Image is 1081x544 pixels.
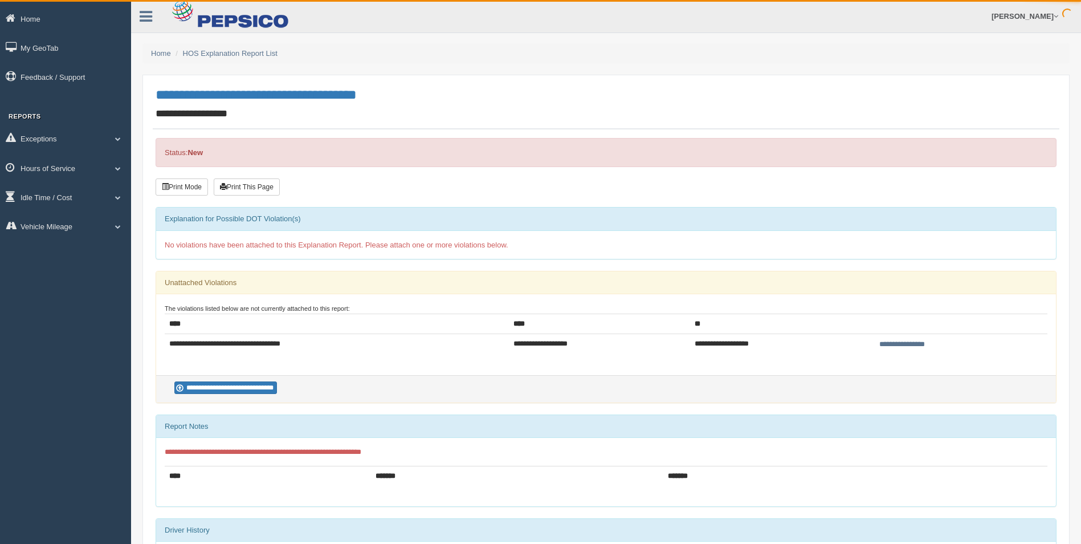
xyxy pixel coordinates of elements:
button: Print Mode [156,178,208,196]
div: Driver History [156,519,1056,542]
small: The violations listed below are not currently attached to this report: [165,305,350,312]
div: Unattached Violations [156,271,1056,294]
a: Home [151,49,171,58]
button: Print This Page [214,178,280,196]
span: No violations have been attached to this Explanation Report. Please attach one or more violations... [165,241,508,249]
div: Report Notes [156,415,1056,438]
div: Explanation for Possible DOT Violation(s) [156,208,1056,230]
a: HOS Explanation Report List [183,49,278,58]
strong: New [187,148,203,157]
div: Status: [156,138,1056,167]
